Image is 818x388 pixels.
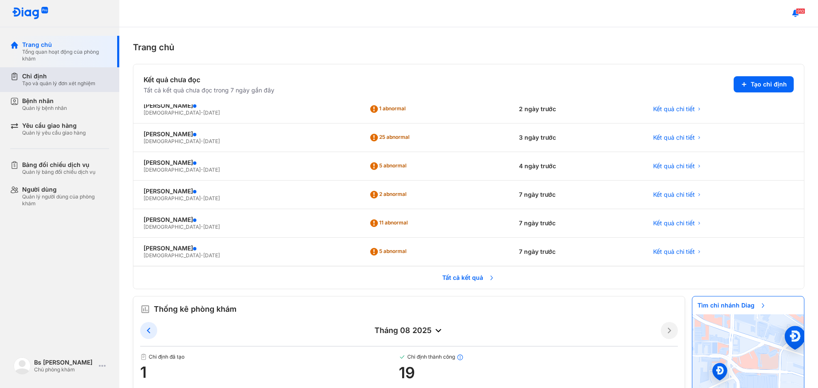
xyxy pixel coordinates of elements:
[369,216,411,230] div: 11 abnormal
[133,41,804,54] div: Trang chủ
[144,159,349,167] div: [PERSON_NAME]
[144,195,201,201] span: [DEMOGRAPHIC_DATA]
[144,252,201,259] span: [DEMOGRAPHIC_DATA]
[509,124,643,152] div: 3 ngày trước
[509,209,643,238] div: 7 ngày trước
[509,238,643,266] div: 7 ngày trước
[751,80,787,88] span: Tạo chỉ định
[22,105,67,112] div: Quản lý bệnh nhân
[22,186,109,193] div: Người dùng
[203,138,220,144] span: [DATE]
[692,296,772,314] span: Tìm chi nhánh Diag
[201,138,203,144] span: -
[201,195,203,201] span: -
[369,245,410,259] div: 5 abnormal
[22,122,86,129] div: Yêu cầu giao hàng
[144,75,274,85] div: Kết quả chưa đọc
[734,76,794,92] button: Tạo chỉ định
[22,41,109,49] div: Trang chủ
[369,159,410,173] div: 5 abnormal
[653,162,695,170] span: Kết quả chi tiết
[22,49,109,62] div: Tổng quan hoạt động của phòng khám
[144,86,274,94] div: Tất cả kết quả chưa đọc trong 7 ngày gần đây
[653,248,695,256] span: Kết quả chi tiết
[653,219,695,227] span: Kết quả chi tiết
[157,325,661,336] div: tháng 08 2025
[201,109,203,116] span: -
[34,359,95,366] div: Bs [PERSON_NAME]
[140,354,399,360] span: Chỉ định đã tạo
[437,269,500,287] span: Tất cả kết quả
[201,167,203,173] span: -
[22,161,95,169] div: Bảng đối chiếu dịch vụ
[144,224,201,230] span: [DEMOGRAPHIC_DATA]
[203,252,220,259] span: [DATE]
[22,97,67,105] div: Bệnh nhân
[796,8,805,14] span: 910
[22,193,109,207] div: Quản lý người dùng của phòng khám
[144,167,201,173] span: [DEMOGRAPHIC_DATA]
[22,80,95,87] div: Tạo và quản lý đơn xét nghiệm
[14,357,31,374] img: logo
[399,364,678,381] span: 19
[12,7,49,20] img: logo
[369,188,410,201] div: 2 abnormal
[201,224,203,230] span: -
[399,354,678,361] span: Chỉ định thành công
[653,191,695,198] span: Kết quả chi tiết
[154,303,236,315] span: Thống kê phòng khám
[144,109,201,116] span: [DEMOGRAPHIC_DATA]
[203,167,220,173] span: [DATE]
[140,354,147,360] img: document.50c4cfd0.svg
[201,252,203,259] span: -
[203,224,220,230] span: [DATE]
[509,95,643,124] div: 2 ngày trước
[34,366,95,373] div: Chủ phòng khám
[140,304,150,314] img: order.5a6da16c.svg
[203,195,220,201] span: [DATE]
[144,187,349,195] div: [PERSON_NAME]
[369,131,413,144] div: 25 abnormal
[144,244,349,252] div: [PERSON_NAME]
[369,102,409,116] div: 1 abnormal
[509,181,643,209] div: 7 ngày trước
[653,105,695,113] span: Kết quả chi tiết
[144,102,349,109] div: [PERSON_NAME]
[203,109,220,116] span: [DATE]
[457,354,464,361] img: info.7e716105.svg
[653,134,695,141] span: Kết quả chi tiết
[22,129,86,136] div: Quản lý yêu cầu giao hàng
[509,152,643,181] div: 4 ngày trước
[399,354,406,361] img: checked-green.01cc79e0.svg
[144,130,349,138] div: [PERSON_NAME]
[140,364,399,381] span: 1
[144,216,349,224] div: [PERSON_NAME]
[22,169,95,175] div: Quản lý bảng đối chiếu dịch vụ
[22,72,95,80] div: Chỉ định
[144,138,201,144] span: [DEMOGRAPHIC_DATA]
